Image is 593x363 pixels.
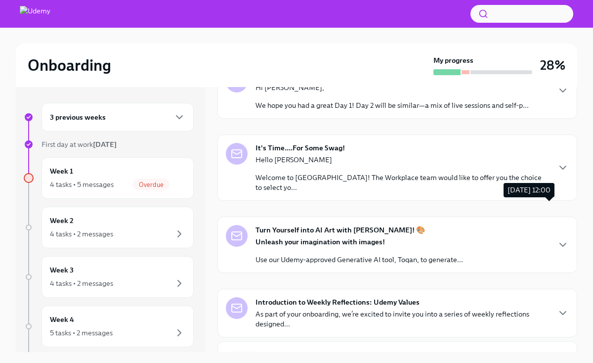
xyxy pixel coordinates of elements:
h3: 28% [540,56,565,74]
p: Hello [PERSON_NAME] [255,155,549,165]
a: First day at work[DATE] [24,139,194,149]
h2: Onboarding [28,55,111,75]
h6: Week 1 [50,166,73,177]
p: Welcome to [GEOGRAPHIC_DATA]! The Workplace team would like to offer you the choice to select yo... [255,173,549,192]
strong: Introduction to Weekly Reflections: Udemy Values [255,297,420,307]
a: Week 45 tasks • 2 messages [24,306,194,347]
p: We hope you had a great Day 1! Day 2 will be similar—a mix of live sessions and self-p... [255,100,529,110]
strong: My progress [433,55,473,65]
p: Hi [PERSON_NAME], [255,83,529,92]
a: Week 24 tasks • 2 messages [24,207,194,248]
div: 4 tasks • 2 messages [50,229,113,239]
p: As part of your onboarding, we’re excited to invite you into a series of weekly reflections desig... [255,309,549,329]
span: First day at work [42,140,117,149]
span: Overdue [133,181,169,188]
strong: [DATE] [93,140,117,149]
h6: 3 previous weeks [50,112,106,123]
div: 4 tasks • 5 messages [50,180,114,189]
strong: It's Time....For Some Swag! [255,143,345,153]
div: 3 previous weeks [42,103,194,132]
img: Udemy [20,6,50,22]
a: Week 14 tasks • 5 messagesOverdue [24,157,194,199]
h6: Week 4 [50,314,74,325]
div: 5 tasks • 2 messages [50,328,113,338]
a: Week 34 tasks • 2 messages [24,256,194,298]
h6: Week 2 [50,215,74,226]
p: Use our Udemy-approved Generative AI tool, Toqan, to generate... [255,255,463,265]
h6: Week 3 [50,265,74,275]
strong: Unleash your imagination with images! [255,237,385,246]
strong: Turn Yourself into AI Art with [PERSON_NAME]! 🎨 [255,225,425,235]
div: 4 tasks • 2 messages [50,278,113,288]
